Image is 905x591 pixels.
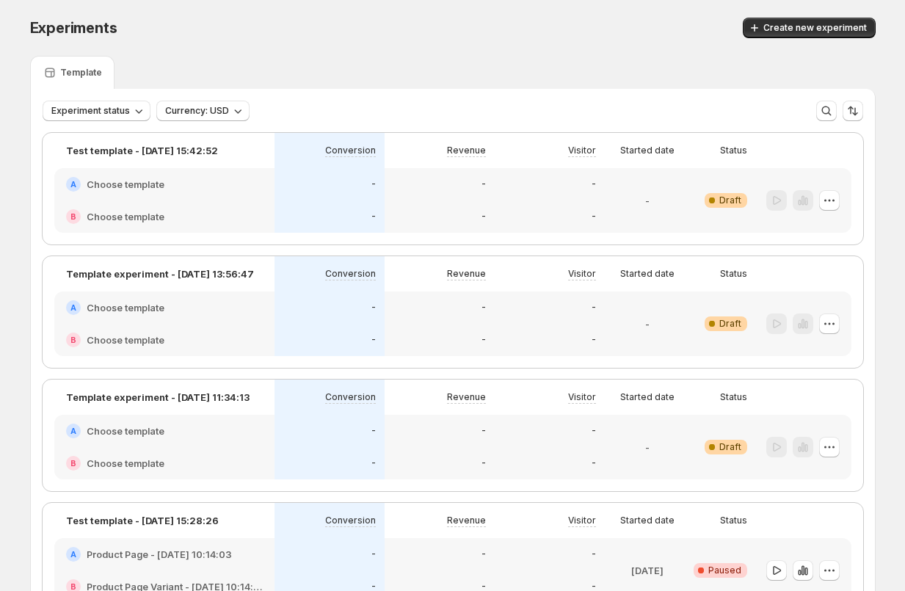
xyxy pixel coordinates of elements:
[51,105,130,117] span: Experiment status
[481,548,486,560] p: -
[87,209,164,224] h2: Choose template
[481,302,486,313] p: -
[592,457,596,469] p: -
[708,565,741,576] span: Paused
[156,101,250,121] button: Currency: USD
[568,391,596,403] p: Visitor
[568,145,596,156] p: Visitor
[447,268,486,280] p: Revenue
[620,515,675,526] p: Started date
[592,211,596,222] p: -
[371,211,376,222] p: -
[720,145,747,156] p: Status
[481,457,486,469] p: -
[719,441,741,453] span: Draft
[843,101,863,121] button: Sort the results
[631,563,664,578] p: [DATE]
[371,425,376,437] p: -
[720,515,747,526] p: Status
[620,145,675,156] p: Started date
[66,513,219,528] p: Test template - [DATE] 15:28:26
[70,550,76,559] h2: A
[66,267,254,281] p: Template experiment - [DATE] 13:56:47
[481,425,486,437] p: -
[325,268,376,280] p: Conversion
[165,105,229,117] span: Currency: USD
[70,336,76,344] h2: B
[645,316,650,331] p: -
[743,18,876,38] button: Create new experiment
[371,302,376,313] p: -
[70,212,76,221] h2: B
[763,22,867,34] span: Create new experiment
[447,391,486,403] p: Revenue
[481,178,486,190] p: -
[371,178,376,190] p: -
[447,145,486,156] p: Revenue
[70,180,76,189] h2: A
[371,457,376,469] p: -
[60,67,102,79] p: Template
[87,424,164,438] h2: Choose template
[620,268,675,280] p: Started date
[70,582,76,591] h2: B
[66,390,250,405] p: Template experiment - [DATE] 11:34:13
[720,268,747,280] p: Status
[645,193,650,208] p: -
[720,391,747,403] p: Status
[87,177,164,192] h2: Choose template
[70,303,76,312] h2: A
[645,440,650,454] p: -
[592,425,596,437] p: -
[325,391,376,403] p: Conversion
[66,143,218,158] p: Test template - [DATE] 15:42:52
[592,302,596,313] p: -
[70,459,76,468] h2: B
[719,195,741,206] span: Draft
[87,333,164,347] h2: Choose template
[719,318,741,330] span: Draft
[481,211,486,222] p: -
[620,391,675,403] p: Started date
[371,334,376,346] p: -
[325,145,376,156] p: Conversion
[87,300,164,315] h2: Choose template
[30,19,117,37] span: Experiments
[592,334,596,346] p: -
[70,427,76,435] h2: A
[568,268,596,280] p: Visitor
[371,548,376,560] p: -
[568,515,596,526] p: Visitor
[87,456,164,471] h2: Choose template
[87,547,232,562] h2: Product Page - [DATE] 10:14:03
[325,515,376,526] p: Conversion
[43,101,150,121] button: Experiment status
[481,334,486,346] p: -
[447,515,486,526] p: Revenue
[592,548,596,560] p: -
[592,178,596,190] p: -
